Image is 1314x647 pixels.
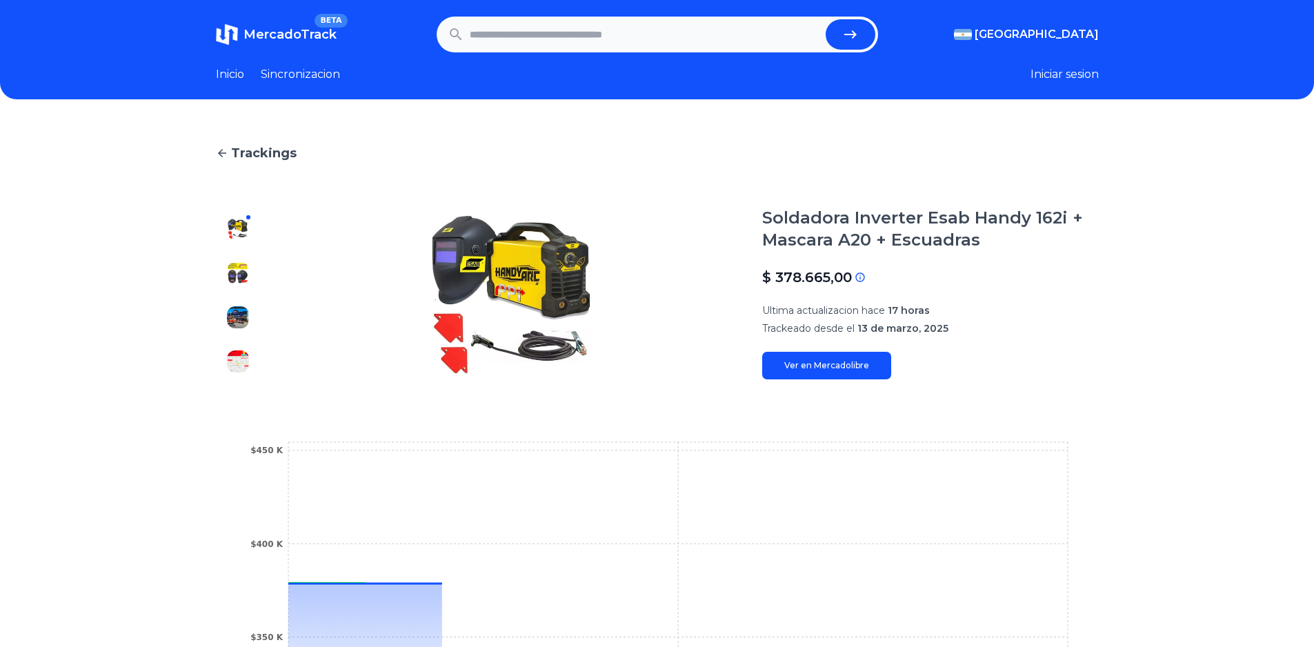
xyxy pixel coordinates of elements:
img: Soldadora Inverter Esab Handy 162i + Mascara A20 + Escuadras [288,207,735,384]
img: MercadoTrack [216,23,238,46]
h1: Soldadora Inverter Esab Handy 162i + Mascara A20 + Escuadras [762,207,1099,251]
img: Soldadora Inverter Esab Handy 162i + Mascara A20 + Escuadras [227,306,249,328]
span: [GEOGRAPHIC_DATA] [975,26,1099,43]
span: 17 horas [888,304,930,317]
img: Soldadora Inverter Esab Handy 162i + Mascara A20 + Escuadras [227,350,249,372]
tspan: $400 K [250,539,283,549]
img: Soldadora Inverter Esab Handy 162i + Mascara A20 + Escuadras [227,262,249,284]
img: Soldadora Inverter Esab Handy 162i + Mascara A20 + Escuadras [227,218,249,240]
img: Argentina [954,29,972,40]
a: Ver en Mercadolibre [762,352,891,379]
span: Trackings [231,143,297,163]
p: $ 378.665,00 [762,268,852,287]
tspan: $450 K [250,446,283,455]
a: MercadoTrackBETA [216,23,337,46]
span: BETA [315,14,347,28]
tspan: $350 K [250,633,283,642]
a: Sincronizacion [261,66,340,83]
span: Trackeado desde el [762,322,855,335]
span: MercadoTrack [243,27,337,42]
span: 13 de marzo, 2025 [857,322,948,335]
span: Ultima actualizacion hace [762,304,885,317]
a: Trackings [216,143,1099,163]
button: [GEOGRAPHIC_DATA] [954,26,1099,43]
button: Iniciar sesion [1031,66,1099,83]
a: Inicio [216,66,244,83]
